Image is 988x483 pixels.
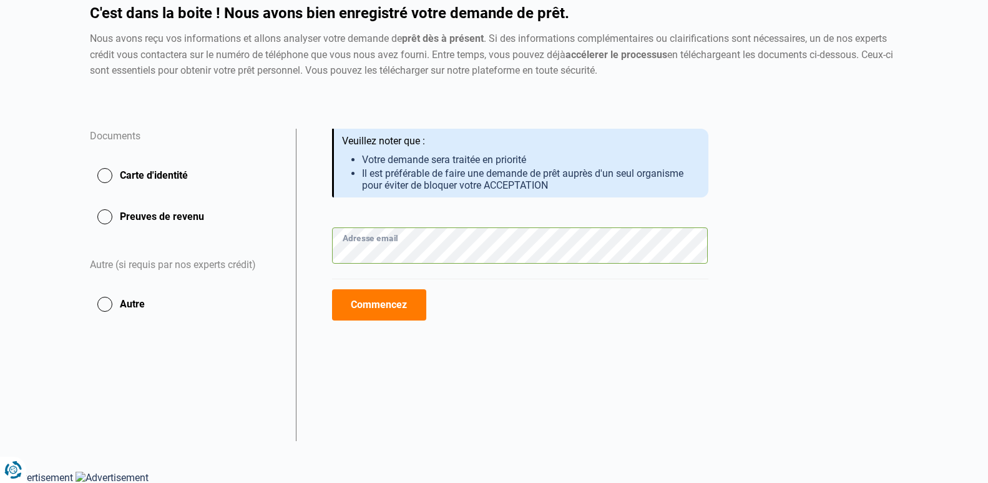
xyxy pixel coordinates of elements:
[565,49,667,61] strong: accélerer le processus
[90,129,281,160] div: Documents
[90,242,281,289] div: Autre (si requis par nos experts crédit)
[332,289,426,321] button: Commencez
[362,167,698,191] li: Il est préférable de faire une demande de prêt auprès d'un seul organisme pour éviter de bloquer ...
[402,32,484,44] strong: prêt dès à présent
[362,154,698,166] li: Votre demande sera traitée en priorité
[90,160,281,191] button: Carte d'identité
[90,289,281,320] button: Autre
[90,201,281,232] button: Preuves de revenu
[90,6,899,21] h1: C'est dans la boite ! Nous avons bien enregistré votre demande de prêt.
[90,31,899,79] div: Nous avons reçu vos informations et allons analyser votre demande de . Si des informations complé...
[342,135,698,147] div: Veuillez noter que :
